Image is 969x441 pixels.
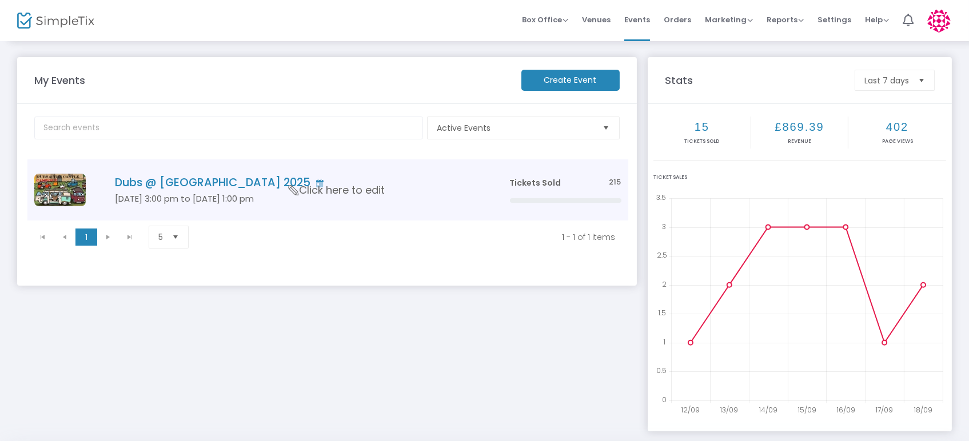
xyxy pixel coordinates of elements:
[27,159,628,220] div: Data table
[168,226,184,248] button: Select
[662,279,667,288] text: 2
[34,117,423,139] input: Search events
[914,70,930,90] button: Select
[624,5,650,34] span: Events
[510,177,561,189] span: Tickets Sold
[864,75,909,86] span: Last 7 days
[75,228,97,246] span: Page 1
[662,395,667,404] text: 0
[658,308,666,318] text: 1.5
[752,120,847,134] h2: £869.39
[659,73,849,88] m-panel-title: Stats
[34,174,86,206] img: 638638281851272655638544985011742426638094798722416269638094787433604541FaceBookIMG-20191105-WA00...
[662,221,666,231] text: 3
[657,250,667,260] text: 2.5
[681,405,700,415] text: 12/09
[663,336,665,346] text: 1
[752,138,847,146] p: Revenue
[522,14,568,25] span: Box Office
[818,5,851,34] span: Settings
[836,405,855,415] text: 16/09
[653,174,946,182] div: Ticket Sales
[609,177,621,188] span: 215
[655,138,749,146] p: Tickets sold
[767,14,804,25] span: Reports
[582,5,611,34] span: Venues
[29,73,516,88] m-panel-title: My Events
[656,193,666,202] text: 3.5
[797,405,816,415] text: 15/09
[115,176,476,189] h4: Dubs @ [GEOGRAPHIC_DATA] 2025
[656,366,667,375] text: 0.5
[865,14,889,25] span: Help
[437,122,594,134] span: Active Events
[209,231,616,243] kendo-pager-info: 1 - 1 of 1 items
[289,183,385,198] span: Click here to edit
[599,117,615,139] button: Select
[655,120,749,134] h2: 15
[158,231,163,243] span: 5
[720,405,738,415] text: 13/09
[875,405,893,415] text: 17/09
[759,405,777,415] text: 14/09
[914,405,933,415] text: 18/09
[521,70,620,91] m-button: Create Event
[850,120,945,134] h2: 402
[850,138,945,146] p: Page Views
[115,194,476,204] h5: [DATE] 3:00 pm to [DATE] 1:00 pm
[705,14,753,25] span: Marketing
[664,5,691,34] span: Orders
